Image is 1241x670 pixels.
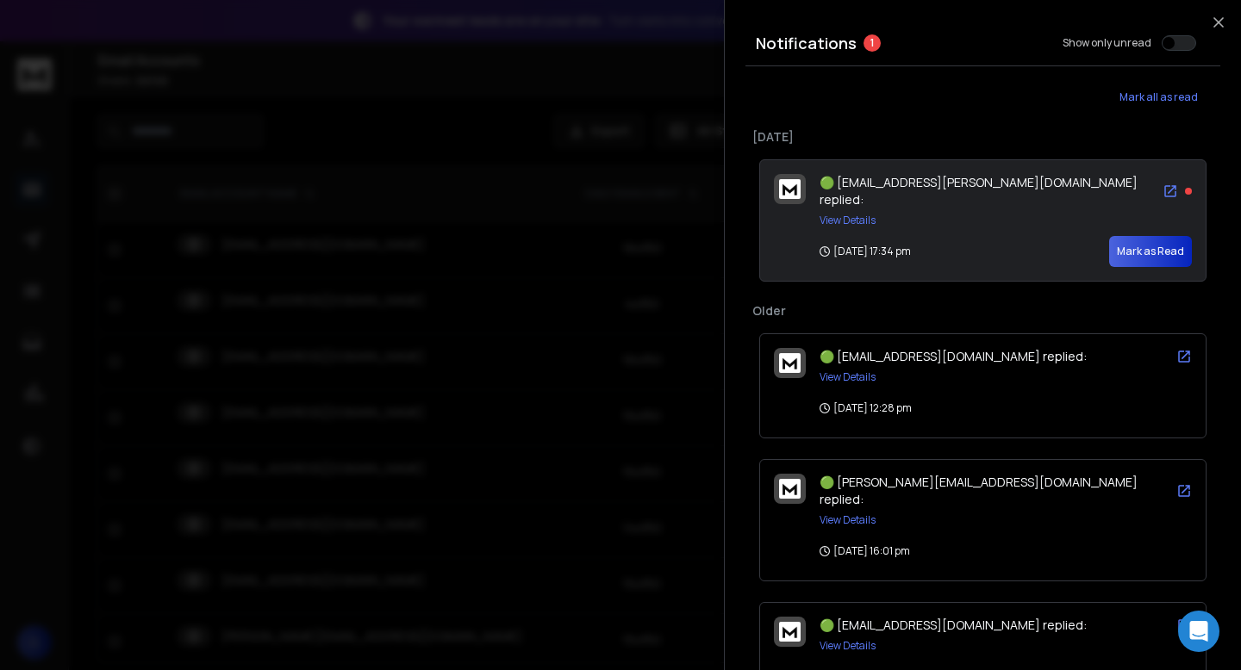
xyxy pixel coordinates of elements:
span: Mark all as read [1119,90,1198,104]
img: logo [779,622,801,642]
p: [DATE] 17:34 pm [820,245,911,258]
p: [DATE] 16:01 pm [820,544,910,558]
span: 🟢 [EMAIL_ADDRESS][DOMAIN_NAME] replied: [820,348,1087,364]
span: 🟢 [EMAIL_ADDRESS][DOMAIN_NAME] replied: [820,617,1087,633]
h3: Notifications [756,31,857,55]
p: Older [752,302,1213,319]
button: View Details [820,214,876,227]
div: Open Intercom Messenger [1178,611,1219,652]
button: View Details [820,370,876,384]
button: View Details [820,639,876,653]
p: [DATE] 12:28 pm [820,401,912,415]
span: 1 [864,34,881,52]
label: Show only unread [1063,36,1151,50]
p: [DATE] [752,128,1213,146]
span: 🟢 [PERSON_NAME][EMAIL_ADDRESS][DOMAIN_NAME] replied: [820,474,1138,507]
span: 🟢 [EMAIL_ADDRESS][PERSON_NAME][DOMAIN_NAME] replied: [820,174,1138,208]
img: logo [779,179,801,199]
img: logo [779,479,801,499]
img: logo [779,353,801,373]
button: Mark as Read [1109,236,1192,267]
button: Mark all as read [1096,80,1220,115]
button: View Details [820,513,876,527]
